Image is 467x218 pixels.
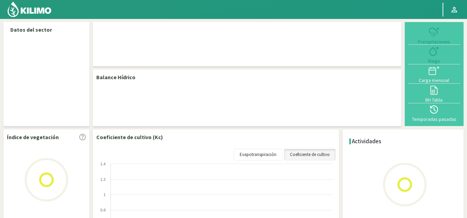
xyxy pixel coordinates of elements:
[410,78,458,83] div: Carga mensual
[100,162,106,166] text: 1.4
[410,117,458,122] div: Temporadas pasadas
[234,149,282,160] a: Evapotranspiración
[96,133,163,141] p: Coeficiente de cultivo (Kc)
[12,145,81,214] img: Loading...
[7,133,59,141] p: Índice de vegetación
[408,84,460,103] button: BH Tabla
[7,1,52,18] img: Kilimo
[100,208,106,212] text: 0.8
[352,138,381,145] h4: Actividades
[408,64,460,84] button: Carga mensual
[410,97,458,102] div: BH Tabla
[408,45,460,64] button: Riego
[284,149,336,160] a: Coeficiente de cultivo
[100,177,106,181] text: 1.2
[96,73,135,81] p: Balance Hídrico
[408,103,460,123] button: Temporadas pasadas
[408,25,460,45] button: Precipitaciones
[104,193,106,197] text: 1
[410,39,458,44] div: Precipitaciones
[410,59,458,63] div: Riego
[10,25,83,34] p: Datos del sector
